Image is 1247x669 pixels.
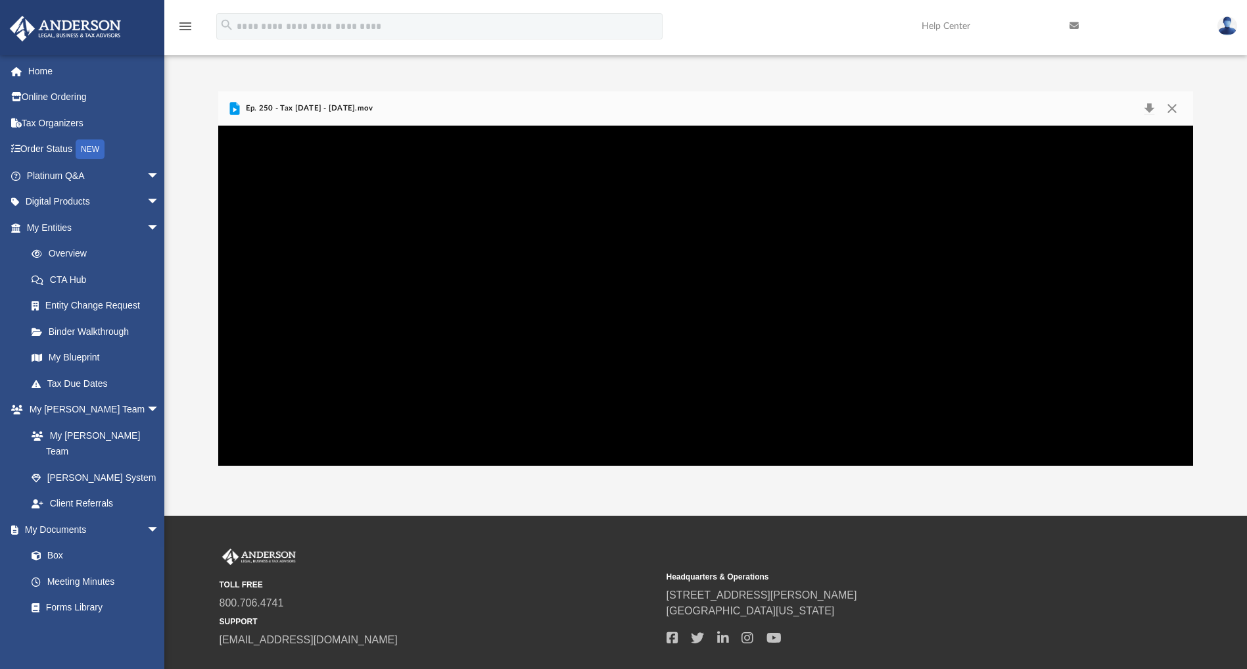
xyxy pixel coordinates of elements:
a: [GEOGRAPHIC_DATA][US_STATE] [667,605,835,616]
a: Platinum Q&Aarrow_drop_down [9,162,179,189]
button: Download [1137,99,1161,118]
a: Online Ordering [9,84,179,111]
a: Home [9,58,179,84]
a: Overview [18,241,179,267]
a: My [PERSON_NAME] Teamarrow_drop_down [9,397,173,423]
small: TOLL FREE [220,579,657,591]
img: User Pic [1217,16,1237,36]
span: arrow_drop_down [147,214,173,241]
a: menu [177,25,193,34]
i: menu [177,18,193,34]
a: [EMAIL_ADDRESS][DOMAIN_NAME] [220,634,398,645]
img: Anderson Advisors Platinum Portal [220,549,298,566]
a: My Blueprint [18,345,173,371]
a: Tax Due Dates [18,370,179,397]
span: arrow_drop_down [147,162,173,189]
a: Digital Productsarrow_drop_down [9,189,179,215]
a: My [PERSON_NAME] Team [18,422,166,464]
i: search [220,18,234,32]
a: [PERSON_NAME] System [18,464,173,491]
span: arrow_drop_down [147,189,173,216]
a: Order StatusNEW [9,136,179,163]
a: Tax Organizers [9,110,179,136]
a: Box [18,543,166,569]
a: Client Referrals [18,491,173,517]
a: [STREET_ADDRESS][PERSON_NAME] [667,589,857,601]
small: SUPPORT [220,616,657,628]
div: NEW [76,139,105,159]
span: arrow_drop_down [147,516,173,543]
a: Entity Change Request [18,293,179,319]
a: Meeting Minutes [18,568,173,595]
a: CTA Hub [18,266,179,293]
a: 800.706.4741 [220,597,284,608]
a: My Documentsarrow_drop_down [9,516,173,543]
div: File preview [218,126,1192,465]
button: Close [1160,99,1184,118]
span: arrow_drop_down [147,397,173,424]
span: Ep. 250 - Tax [DATE] - [DATE].mov [243,103,373,114]
img: Anderson Advisors Platinum Portal [6,16,125,41]
a: Notarize [18,620,173,647]
a: Forms Library [18,595,166,621]
a: My Entitiesarrow_drop_down [9,214,179,241]
a: Binder Walkthrough [18,318,179,345]
small: Headquarters & Operations [667,571,1104,583]
div: Preview [218,91,1192,466]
